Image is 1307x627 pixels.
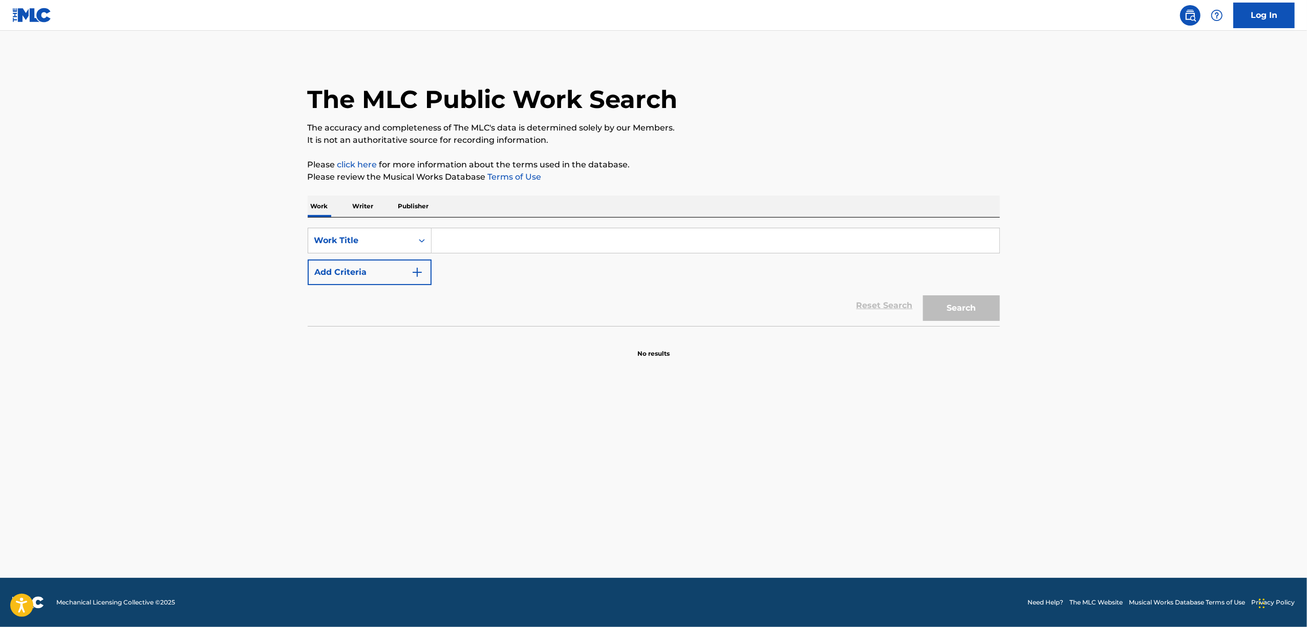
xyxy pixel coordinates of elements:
[308,228,1000,326] form: Search Form
[1180,5,1201,26] a: Public Search
[486,172,542,182] a: Terms of Use
[1184,9,1196,21] img: search
[308,134,1000,146] p: It is not an authoritative source for recording information.
[1251,598,1295,607] a: Privacy Policy
[1129,598,1245,607] a: Musical Works Database Terms of Use
[12,8,52,23] img: MLC Logo
[308,196,331,217] p: Work
[350,196,377,217] p: Writer
[314,234,406,247] div: Work Title
[308,84,678,115] h1: The MLC Public Work Search
[308,171,1000,183] p: Please review the Musical Works Database
[308,260,432,285] button: Add Criteria
[308,122,1000,134] p: The accuracy and completeness of The MLC's data is determined solely by our Members.
[395,196,432,217] p: Publisher
[1233,3,1295,28] a: Log In
[1027,598,1063,607] a: Need Help?
[1259,588,1265,619] div: Drag
[56,598,175,607] span: Mechanical Licensing Collective © 2025
[411,266,423,278] img: 9d2ae6d4665cec9f34b9.svg
[637,337,670,358] p: No results
[1207,5,1227,26] div: Help
[308,159,1000,171] p: Please for more information about the terms used in the database.
[1256,578,1307,627] iframe: Chat Widget
[1069,598,1123,607] a: The MLC Website
[12,596,44,609] img: logo
[1211,9,1223,21] img: help
[337,160,377,169] a: click here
